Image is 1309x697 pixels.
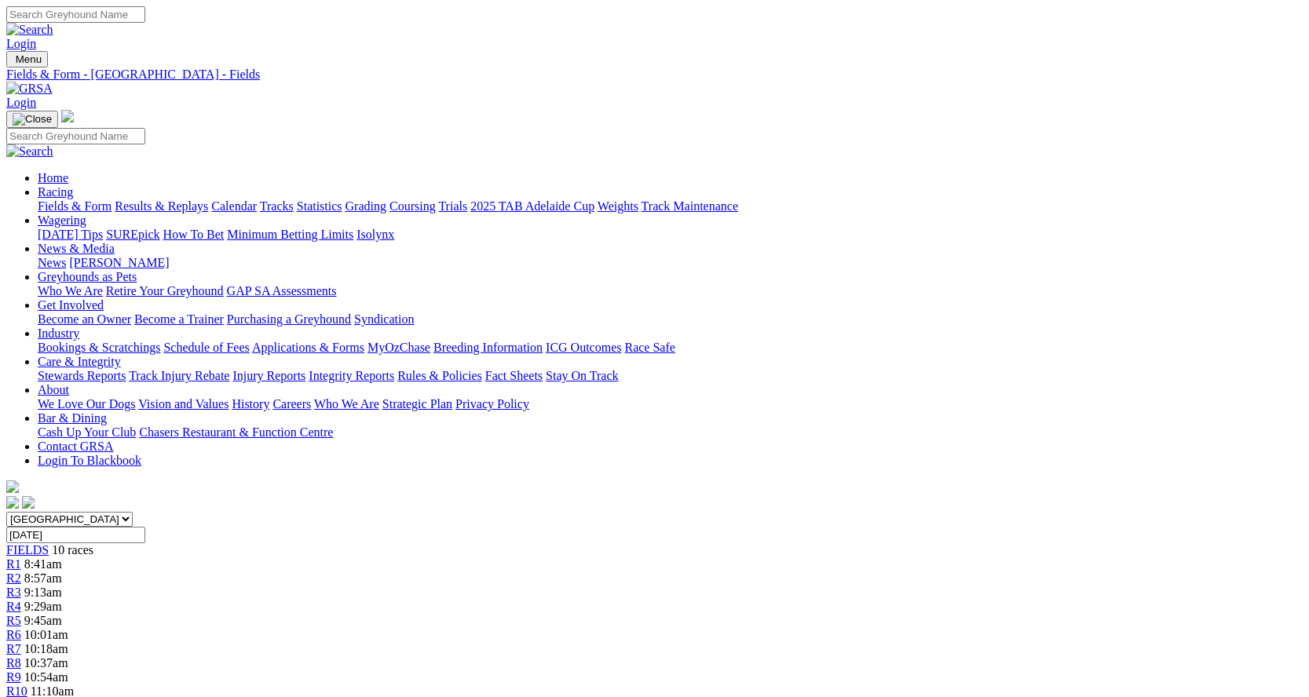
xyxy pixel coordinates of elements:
a: R2 [6,571,21,585]
a: Purchasing a Greyhound [227,312,351,326]
a: Become a Trainer [134,312,224,326]
a: [DATE] Tips [38,228,103,241]
input: Search [6,128,145,144]
img: Search [6,144,53,159]
a: Vision and Values [138,397,229,411]
a: Minimum Betting Limits [227,228,353,241]
img: logo-grsa-white.png [6,480,19,493]
a: Fields & Form - [GEOGRAPHIC_DATA] - Fields [6,68,1303,82]
a: R7 [6,642,21,655]
a: R5 [6,614,21,627]
a: SUREpick [106,228,159,241]
input: Select date [6,527,145,543]
div: Greyhounds as Pets [38,284,1303,298]
div: Care & Integrity [38,369,1303,383]
a: Login [6,96,36,109]
a: History [232,397,269,411]
span: 10:37am [24,656,68,670]
a: Login To Blackbook [38,454,141,467]
span: 10:01am [24,628,68,641]
div: News & Media [38,256,1303,270]
a: Chasers Restaurant & Function Centre [139,425,333,439]
a: Stay On Track [546,369,618,382]
a: Home [38,171,68,184]
a: R1 [6,557,21,571]
a: Industry [38,327,79,340]
a: Coursing [389,199,436,213]
a: Trials [438,199,467,213]
a: About [38,383,69,396]
a: How To Bet [163,228,225,241]
a: Bar & Dining [38,411,107,425]
a: Care & Integrity [38,355,121,368]
a: R4 [6,600,21,613]
a: Applications & Forms [252,341,364,354]
img: Close [13,113,52,126]
a: Who We Are [314,397,379,411]
a: Fields & Form [38,199,112,213]
img: Search [6,23,53,37]
a: Grading [346,199,386,213]
a: Track Injury Rebate [129,369,229,382]
a: Syndication [354,312,414,326]
a: [PERSON_NAME] [69,256,169,269]
a: Track Maintenance [642,199,738,213]
a: Tracks [260,199,294,213]
a: Get Involved [38,298,104,312]
a: GAP SA Assessments [227,284,337,297]
a: Who We Are [38,284,103,297]
a: News [38,256,66,269]
span: 8:57am [24,571,62,585]
a: 2025 TAB Adelaide Cup [470,199,594,213]
a: R3 [6,586,21,599]
span: 9:29am [24,600,62,613]
a: Breeding Information [433,341,543,354]
img: facebook.svg [6,496,19,509]
img: logo-grsa-white.png [61,110,74,122]
a: Statistics [297,199,342,213]
a: Become an Owner [38,312,131,326]
a: Weights [598,199,638,213]
a: Fact Sheets [485,369,543,382]
span: 8:41am [24,557,62,571]
button: Toggle navigation [6,51,48,68]
a: Strategic Plan [382,397,452,411]
a: Isolynx [357,228,394,241]
span: FIELDS [6,543,49,557]
div: About [38,397,1303,411]
a: R9 [6,670,21,684]
input: Search [6,6,145,23]
a: Race Safe [624,341,675,354]
a: R6 [6,628,21,641]
span: Menu [16,53,42,65]
span: 9:45am [24,614,62,627]
button: Toggle navigation [6,111,58,128]
a: Retire Your Greyhound [106,284,224,297]
a: MyOzChase [367,341,430,354]
span: 9:13am [24,586,62,599]
a: Results & Replays [115,199,208,213]
div: Industry [38,341,1303,355]
a: Integrity Reports [309,369,394,382]
a: Contact GRSA [38,440,113,453]
a: Calendar [211,199,257,213]
a: Careers [272,397,311,411]
a: Rules & Policies [397,369,482,382]
a: ICG Outcomes [546,341,621,354]
a: Injury Reports [232,369,305,382]
img: twitter.svg [22,496,35,509]
span: 10:54am [24,670,68,684]
a: Cash Up Your Club [38,425,136,439]
div: Get Involved [38,312,1303,327]
img: GRSA [6,82,53,96]
a: Bookings & Scratchings [38,341,160,354]
a: R8 [6,656,21,670]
